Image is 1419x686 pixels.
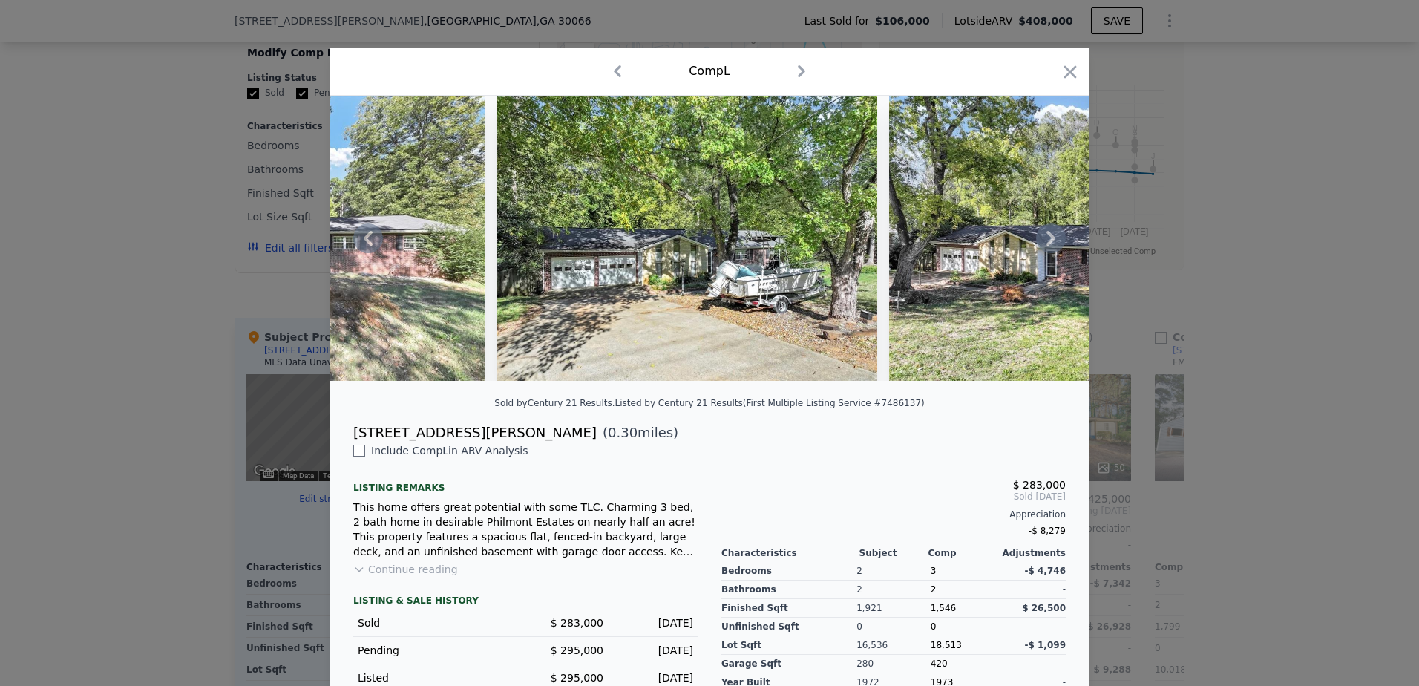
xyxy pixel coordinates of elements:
[1025,640,1066,650] span: -$ 1,099
[997,547,1066,559] div: Adjustments
[721,599,856,618] div: Finished Sqft
[721,618,856,636] div: Unfinished Sqft
[721,581,856,599] div: Bathrooms
[931,659,948,669] span: 420
[856,636,931,655] div: 16,536
[721,509,1066,520] div: Appreciation
[353,562,458,577] button: Continue reading
[889,96,1270,381] img: Property Img
[353,470,698,494] div: Listing remarks
[615,615,693,630] div: [DATE]
[353,595,698,610] div: LISTING & SALE HISTORY
[931,581,998,599] div: 2
[859,547,928,559] div: Subject
[597,422,678,443] span: ( miles)
[358,615,514,630] div: Sold
[689,62,730,80] div: Comp L
[1022,603,1066,613] span: $ 26,500
[721,562,856,581] div: Bedrooms
[856,581,931,599] div: 2
[931,566,937,576] span: 3
[931,621,937,632] span: 0
[497,96,877,381] img: Property Img
[353,422,597,443] div: [STREET_ADDRESS][PERSON_NAME]
[1013,479,1066,491] span: $ 283,000
[931,603,956,613] span: 1,546
[721,547,859,559] div: Characteristics
[551,617,603,629] span: $ 283,000
[721,636,856,655] div: Lot Sqft
[998,618,1066,636] div: -
[608,425,638,440] span: 0.30
[998,581,1066,599] div: -
[856,599,931,618] div: 1,921
[1025,566,1066,576] span: -$ 4,746
[358,670,514,685] div: Listed
[998,655,1066,673] div: -
[551,672,603,684] span: $ 295,000
[931,640,962,650] span: 18,513
[615,670,693,685] div: [DATE]
[494,398,615,408] div: Sold by Century 21 Results .
[615,398,925,408] div: Listed by Century 21 Results (First Multiple Listing Service #7486137)
[551,644,603,656] span: $ 295,000
[615,643,693,658] div: [DATE]
[856,618,931,636] div: 0
[856,655,931,673] div: 280
[1029,526,1066,536] span: -$ 8,279
[358,643,514,658] div: Pending
[721,491,1066,503] span: Sold [DATE]
[365,445,534,457] span: Include Comp L in ARV Analysis
[928,547,997,559] div: Comp
[353,500,698,559] div: This home offers great potential with some TLC. Charming 3 bed, 2 bath home in desirable Philmont...
[721,655,856,673] div: Garage Sqft
[856,562,931,581] div: 2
